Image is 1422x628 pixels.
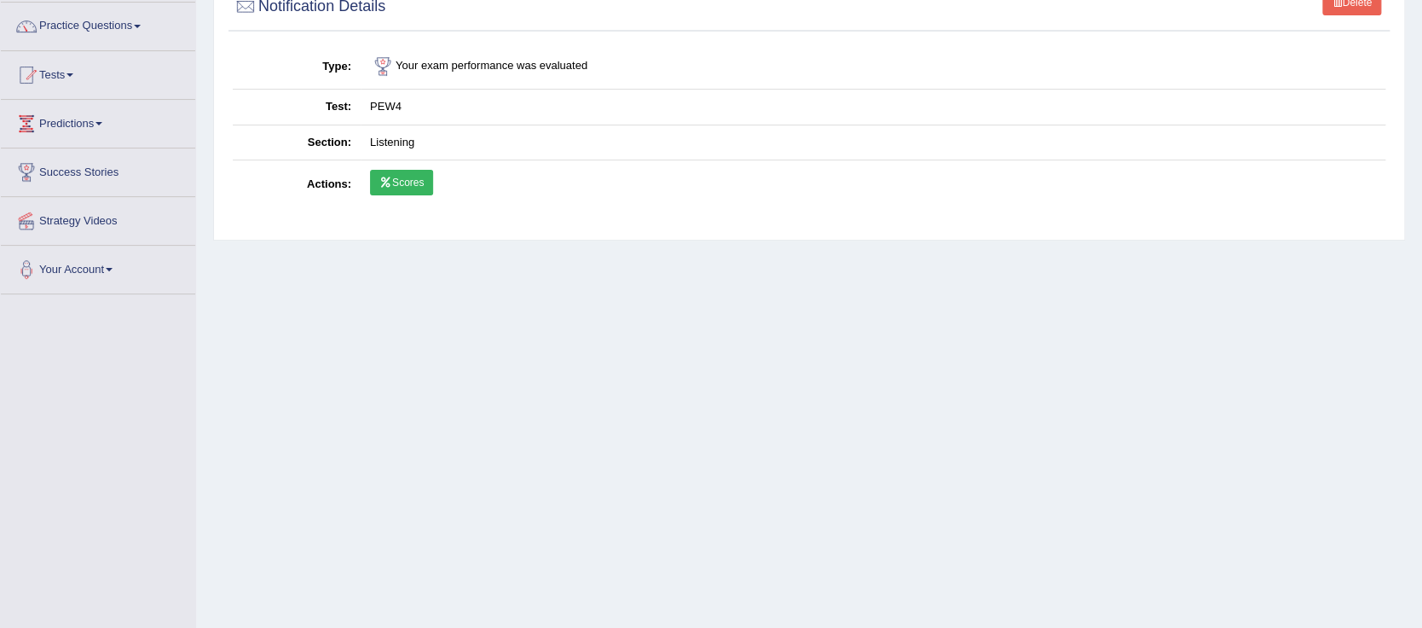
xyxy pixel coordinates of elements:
[361,90,1385,125] td: PEW4
[361,125,1385,160] td: Listening
[1,197,195,240] a: Strategy Videos
[1,51,195,94] a: Tests
[1,3,195,45] a: Practice Questions
[1,246,195,288] a: Your Account
[233,160,361,210] th: Actions
[370,170,433,195] a: Scores
[233,44,361,90] th: Type
[1,100,195,142] a: Predictions
[361,44,1385,90] td: Your exam performance was evaluated
[233,90,361,125] th: Test
[233,125,361,160] th: Section
[1,148,195,191] a: Success Stories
